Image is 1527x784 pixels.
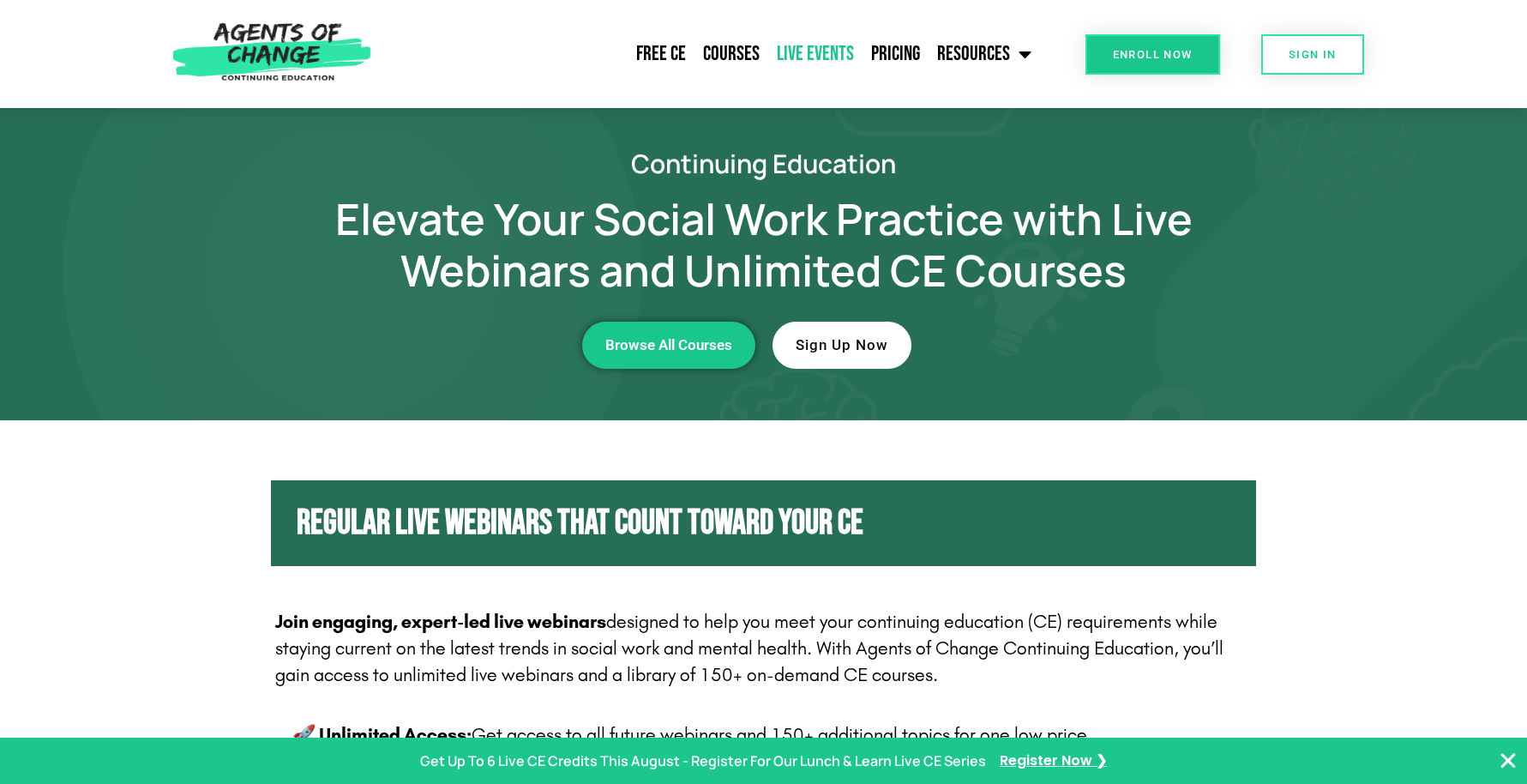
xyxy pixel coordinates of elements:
span: Sign Up Now [796,338,888,353]
a: Browse All Courses [582,322,755,369]
nav: Menu [380,33,1040,75]
a: Enroll Now [1085,34,1220,75]
p: designed to help you meet your continuing education (CE) requirements while staying current on th... [275,609,1235,688]
a: Live Events [768,33,863,75]
h2: Regular Live Webinars That Count Toward Your CE [297,506,1230,540]
p: Get Up To 6 Live CE Credits This August - Register For Our Lunch & Learn Live CE Series [420,749,986,774]
h2: Continuing Education [275,151,1253,176]
h1: Elevate Your Social Work Practice with Live Webinars and Unlimited CE Courses [275,193,1253,296]
a: Courses [694,33,768,75]
a: Pricing [863,33,929,75]
button: Close Banner [1498,751,1518,771]
a: Register Now ❯ [1000,749,1107,774]
span: SIGN IN [1289,49,1337,60]
a: Resources [929,33,1040,75]
span: Enroll Now [1113,49,1193,60]
span: Browse All Courses [605,338,732,353]
a: SIGN IN [1261,34,1364,75]
b: 🚀 Unlimited Access: [292,724,472,746]
a: Sign Up Now [773,322,911,369]
span: Get access to all future webinars and 150+ additional topics for one low price. [472,724,1092,746]
a: Free CE [628,33,694,75]
strong: Join engaging, expert-led live webinars [275,611,606,633]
